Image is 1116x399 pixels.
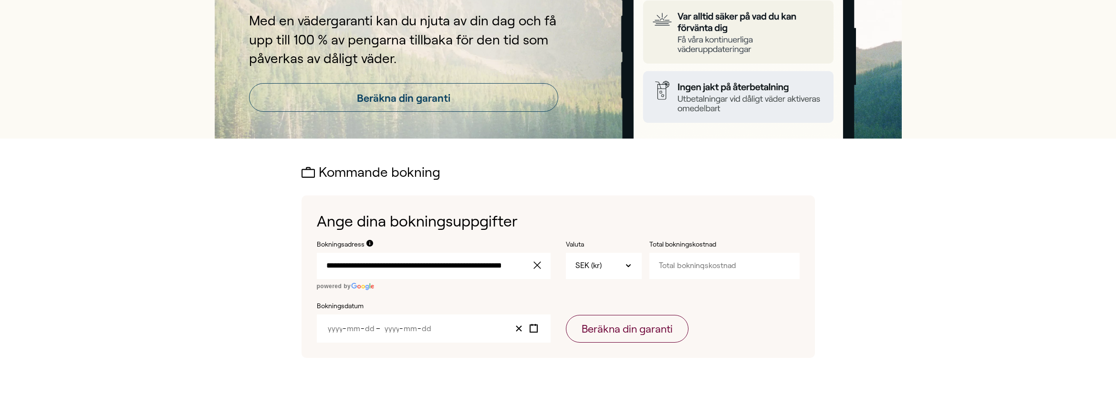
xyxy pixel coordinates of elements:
label: Valuta [566,240,642,249]
button: Beräkna din garanti [566,315,688,343]
input: Year [384,324,400,333]
span: SEK (kr) [575,260,602,271]
h2: Kommande bokning [302,165,815,180]
button: clear value [531,253,551,279]
input: Month [403,324,417,333]
img: Google logo [351,283,375,290]
input: Day [421,324,432,333]
span: - [361,324,365,333]
label: Bokningsdatum [317,302,551,311]
span: powered by [317,283,351,290]
label: Bokningsadress [317,240,365,249]
input: Month [346,324,361,333]
input: Total bokningskostnad [649,253,800,279]
span: - [343,324,346,333]
span: - [417,324,421,333]
input: Day [365,324,375,333]
input: Year [327,324,343,333]
p: Med en vädergaranti kan du njuta av din dag och få upp till 100 % av pengarna tillbaka för den ti... [249,11,558,68]
button: Clear value [511,322,526,335]
label: Total bokningskostnad [649,240,745,249]
span: - [399,324,403,333]
a: Beräkna din garanti [249,83,558,112]
span: – [376,324,383,333]
button: Toggle calendar [526,322,541,335]
h1: Ange dina bokningsuppgifter [317,211,800,232]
